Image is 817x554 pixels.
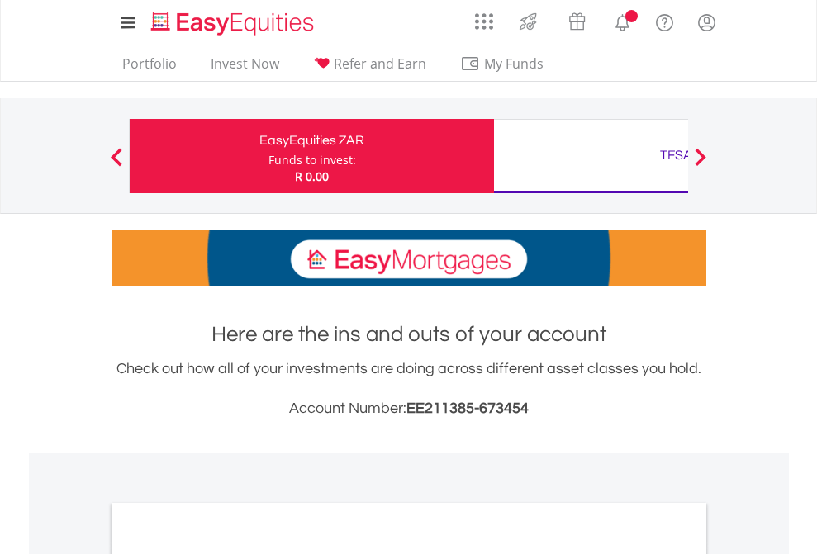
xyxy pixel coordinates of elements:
button: Next [684,156,717,173]
img: EasyEquities_Logo.png [148,10,321,37]
img: grid-menu-icon.svg [475,12,493,31]
a: Portfolio [116,55,183,81]
img: vouchers-v2.svg [563,8,591,35]
a: Home page [145,4,321,37]
span: R 0.00 [295,168,329,184]
span: My Funds [460,53,568,74]
h1: Here are the ins and outs of your account [112,320,706,349]
div: Check out how all of your investments are doing across different asset classes you hold. [112,357,706,420]
button: Previous [100,156,133,173]
span: EE211385-673454 [406,400,529,416]
div: Funds to invest: [268,152,356,168]
a: FAQ's and Support [644,4,686,37]
a: AppsGrid [464,4,504,31]
a: Refer and Earn [306,55,433,81]
img: EasyMortage Promotion Banner [112,230,706,286]
h3: Account Number: [112,397,706,420]
a: My Profile [686,4,728,40]
a: Vouchers [553,4,601,35]
img: thrive-v2.svg [515,8,542,35]
a: Notifications [601,4,644,37]
div: EasyEquities ZAR [140,129,484,152]
span: Refer and Earn [334,54,426,73]
a: Invest Now [204,55,286,81]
